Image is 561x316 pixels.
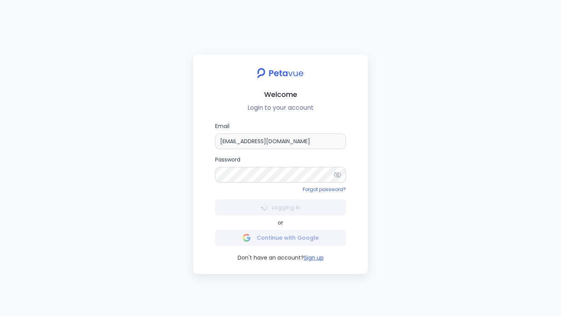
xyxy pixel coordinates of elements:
[278,219,283,226] span: or
[304,254,324,262] button: Sign up
[215,133,346,149] input: Email
[303,186,346,193] a: Forgot password?
[215,155,346,183] label: Password
[215,122,346,149] label: Email
[199,103,362,112] p: Login to your account
[238,254,304,262] span: Don't have an account?
[215,167,346,183] input: Password
[252,64,309,83] img: petavue logo
[199,89,362,100] h2: Welcome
